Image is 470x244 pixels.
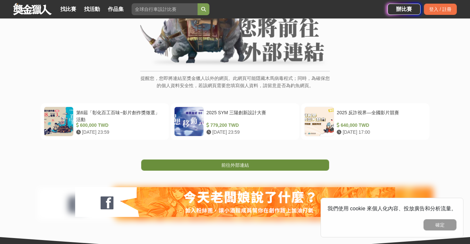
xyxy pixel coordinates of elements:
[221,162,249,168] span: 前往外部連結
[206,109,293,122] div: 2025 SYM 三陽創新設計大賽
[206,122,293,129] div: 779,200 TWD
[206,129,293,136] div: [DATE] 23:59
[132,3,198,15] input: 全球自行車設計比賽
[81,5,103,14] a: 找活動
[105,5,126,14] a: 作品集
[424,4,457,15] div: 登入 / 註冊
[75,187,395,217] img: 127fc932-0e2d-47dc-a7d9-3a4a18f96856.jpg
[76,129,163,136] div: [DATE] 23:59
[388,4,421,15] a: 辦比賽
[76,109,163,122] div: 第6屆「彰化百工百味~影片創作獎徵選」活動
[423,219,456,230] button: 確定
[328,206,456,211] span: 我們使用 cookie 來個人化內容、投放廣告和分析流量。
[141,159,329,171] a: 前往外部連結
[41,103,169,140] a: 第6屆「彰化百工百味~影片創作獎徵選」活動 600,000 TWD [DATE] 23:59
[337,129,423,136] div: [DATE] 17:00
[337,109,423,122] div: 2025 反詐視界—全國影片競賽
[140,75,330,96] p: 提醒您，您即將連結至獎金獵人以外的網頁。此網頁可能隱藏木馬病毒程式；同時，為確保您的個人資料安全性，若該網頁需要您填寫個人資料，請留意是否為釣魚網頁。
[171,103,299,140] a: 2025 SYM 三陽創新設計大賽 779,200 TWD [DATE] 23:59
[337,122,423,129] div: 640,000 TWD
[301,103,429,140] a: 2025 反詐視界—全國影片競賽 640,000 TWD [DATE] 17:00
[76,122,163,129] div: 600,000 TWD
[58,5,79,14] a: 找比賽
